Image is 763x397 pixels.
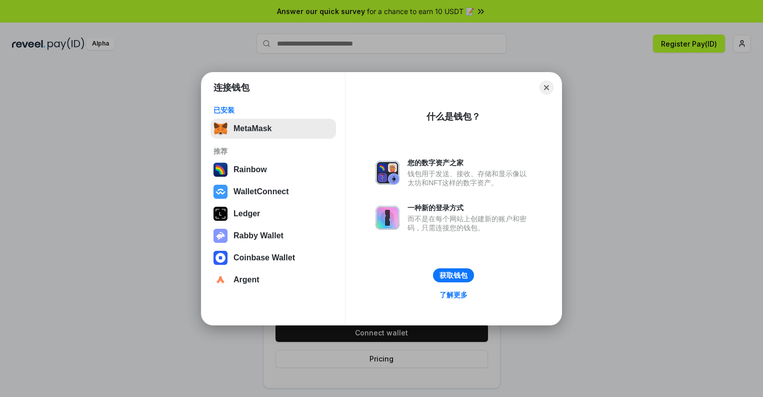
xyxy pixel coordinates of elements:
div: 推荐 [213,147,333,156]
div: WalletConnect [233,187,289,196]
img: svg+xml,%3Csvg%20width%3D%22120%22%20height%3D%22120%22%20viewBox%3D%220%200%20120%20120%22%20fil... [213,163,227,177]
img: svg+xml,%3Csvg%20xmlns%3D%22http%3A%2F%2Fwww.w3.org%2F2000%2Fsvg%22%20fill%3D%22none%22%20viewBox... [375,206,399,230]
button: MetaMask [210,119,336,139]
div: Ledger [233,209,260,218]
img: svg+xml,%3Csvg%20width%3D%2228%22%20height%3D%2228%22%20viewBox%3D%220%200%2028%2028%22%20fill%3D... [213,251,227,265]
img: svg+xml,%3Csvg%20fill%3D%22none%22%20height%3D%2233%22%20viewBox%3D%220%200%2035%2033%22%20width%... [213,122,227,136]
a: 了解更多 [433,288,473,301]
button: Close [539,81,553,95]
button: Rainbow [210,160,336,180]
div: 获取钱包 [439,271,467,280]
div: 已安装 [213,106,333,115]
img: svg+xml,%3Csvg%20xmlns%3D%22http%3A%2F%2Fwww.w3.org%2F2000%2Fsvg%22%20width%3D%2228%22%20height%3... [213,207,227,221]
button: Ledger [210,204,336,224]
button: Coinbase Wallet [210,248,336,268]
div: 钱包用于发送、接收、存储和显示像以太坊和NFT这样的数字资产。 [407,169,531,187]
img: svg+xml,%3Csvg%20xmlns%3D%22http%3A%2F%2Fwww.w3.org%2F2000%2Fsvg%22%20fill%3D%22none%22%20viewBox... [375,161,399,185]
div: Argent [233,275,259,284]
div: 什么是钱包？ [426,111,480,123]
button: Argent [210,270,336,290]
button: 获取钱包 [433,268,474,282]
img: svg+xml,%3Csvg%20xmlns%3D%22http%3A%2F%2Fwww.w3.org%2F2000%2Fsvg%22%20fill%3D%22none%22%20viewBox... [213,229,227,243]
button: WalletConnect [210,182,336,202]
div: 一种新的登录方式 [407,203,531,212]
div: 而不是在每个网站上创建新的账户和密码，只需连接您的钱包。 [407,214,531,232]
h1: 连接钱包 [213,82,249,94]
div: 您的数字资产之家 [407,158,531,167]
img: svg+xml,%3Csvg%20width%3D%2228%22%20height%3D%2228%22%20viewBox%3D%220%200%2028%2028%22%20fill%3D... [213,273,227,287]
button: Rabby Wallet [210,226,336,246]
div: Rainbow [233,165,267,174]
div: Rabby Wallet [233,231,283,240]
div: Coinbase Wallet [233,253,295,262]
img: svg+xml,%3Csvg%20width%3D%2228%22%20height%3D%2228%22%20viewBox%3D%220%200%2028%2028%22%20fill%3D... [213,185,227,199]
div: MetaMask [233,124,271,133]
div: 了解更多 [439,290,467,299]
